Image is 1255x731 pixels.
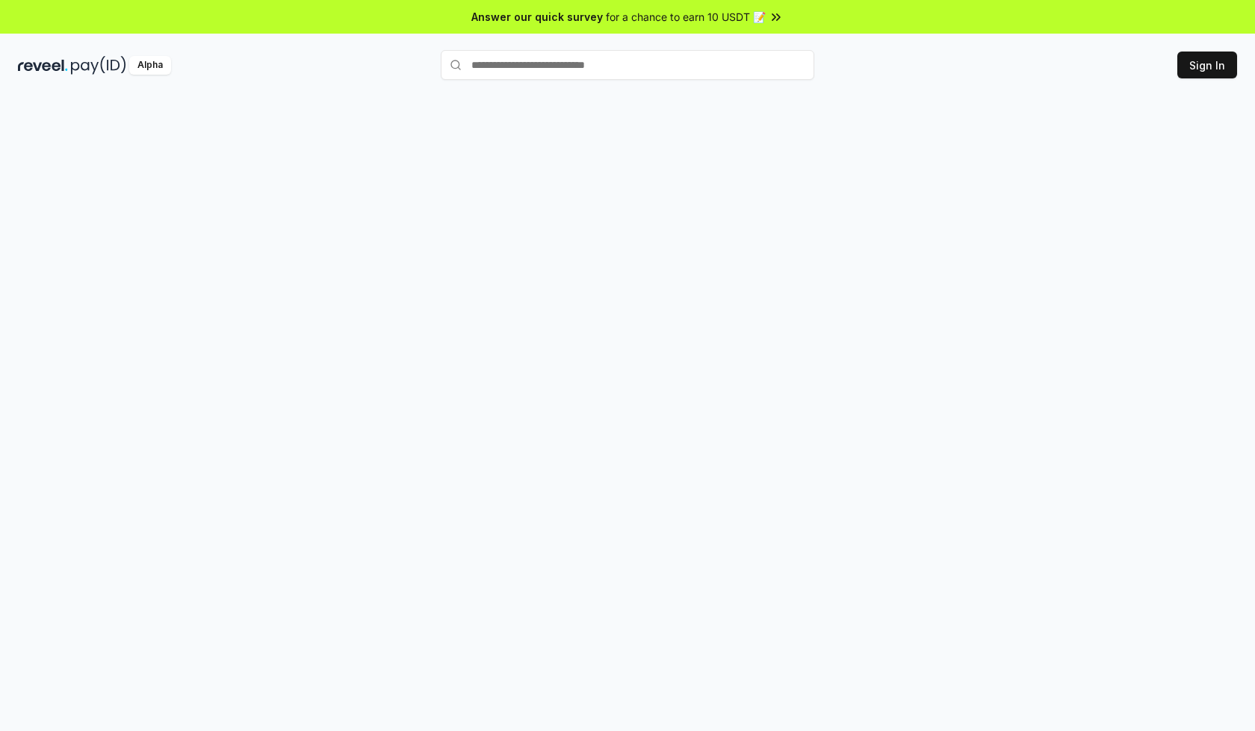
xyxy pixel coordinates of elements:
[71,56,126,75] img: pay_id
[606,9,766,25] span: for a chance to earn 10 USDT 📝
[1177,52,1237,78] button: Sign In
[18,56,68,75] img: reveel_dark
[129,56,171,75] div: Alpha
[471,9,603,25] span: Answer our quick survey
